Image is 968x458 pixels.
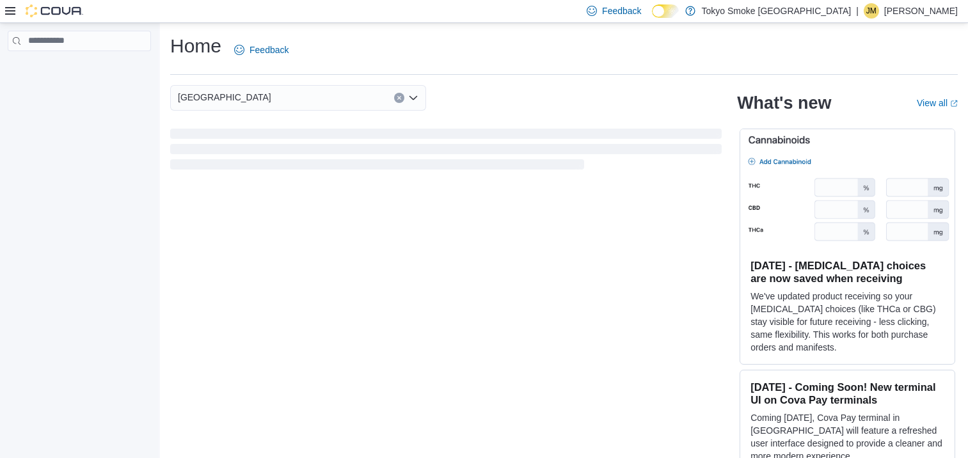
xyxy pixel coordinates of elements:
p: | [856,3,859,19]
span: Dark Mode [652,18,653,19]
button: Clear input [394,93,404,103]
nav: Complex example [8,54,151,84]
span: Loading [170,131,722,172]
span: Feedback [602,4,641,17]
svg: External link [950,100,958,107]
span: JM [866,3,877,19]
a: View allExternal link [917,98,958,108]
h1: Home [170,33,221,59]
p: We've updated product receiving so your [MEDICAL_DATA] choices (like THCa or CBG) stay visible fo... [750,290,944,354]
h3: [DATE] - [MEDICAL_DATA] choices are now saved when receiving [750,259,944,285]
img: Cova [26,4,83,17]
p: [PERSON_NAME] [884,3,958,19]
button: Open list of options [408,93,418,103]
a: Feedback [229,37,294,63]
h3: [DATE] - Coming Soon! New terminal UI on Cova Pay terminals [750,381,944,406]
h2: What's new [737,93,831,113]
p: Tokyo Smoke [GEOGRAPHIC_DATA] [702,3,852,19]
span: Feedback [250,43,289,56]
span: [GEOGRAPHIC_DATA] [178,90,271,105]
input: Dark Mode [652,4,679,18]
div: James Mussellam [864,3,879,19]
